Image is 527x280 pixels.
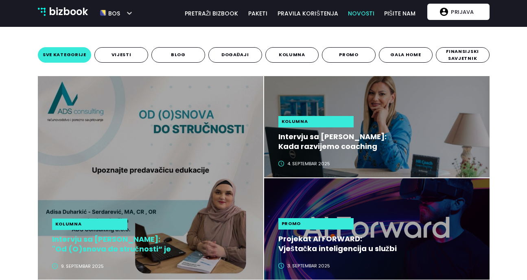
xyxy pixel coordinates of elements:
a: paketi [243,9,272,18]
a: Projekat AI FORWARD: Vještačka inteligencija u službi razvoja malih i srednjih preduzeća u [GEOGR... [278,234,481,254]
img: account logo [440,8,448,16]
button: blog [151,47,205,63]
h2: Projekat AI FORWARD: Vještačka inteligencija u službi razvoja malih i srednjih preduzeća u [GEOGR... [278,234,400,254]
span: kolumna [55,221,82,227]
button: kolumna [265,47,319,63]
button: gala home [379,47,433,63]
a: novosti [343,9,379,18]
a: bizbook [38,4,88,20]
span: događaji [221,51,249,58]
button: Prijava [427,4,489,20]
span: vijesti [112,51,131,58]
span: gala home [390,51,421,58]
button: finansijski savjetnik [436,47,490,63]
span: 4. septembar 2025 [287,160,330,167]
a: pravila korištenja [272,9,343,18]
span: 3. septembar 2025 [287,262,330,269]
h2: Intervju sa [PERSON_NAME]: "Od (O)snova do stručnosti“ je edukacija koja mijenja karijere [52,234,174,254]
span: 9. septembar 2025 [61,263,104,270]
span: clock-circle [278,161,284,166]
h5: bos [106,7,120,17]
button: događaji [208,47,262,63]
a: pretraži bizbook [179,9,244,18]
a: Intervju sa [PERSON_NAME]: "Od (O)snova do stručnosti“ je edukacija koja mijenja karijere [52,234,255,254]
span: clock-circle [52,263,58,269]
h2: Intervju sa [PERSON_NAME]: Kada razvijemo coaching kulturu, zaposlenici preuzimaju odgovornost i ... [278,132,400,151]
button: promo [322,47,376,63]
img: bizbook [38,8,46,16]
span: clock-circle [278,263,284,269]
p: bizbook [49,4,88,20]
span: kolumna [282,118,308,125]
button: sve kategorije [38,47,92,63]
span: sve kategorije [43,51,86,58]
img: bos [100,7,106,20]
span: promo [282,220,301,227]
span: blog [171,51,186,58]
button: vijesti [94,47,148,63]
a: Intervju sa [PERSON_NAME]: Kada razvijemo coaching kulturu, zaposlenici preuzimaju odgovornost i ... [278,132,481,151]
a: pišite nam [379,9,420,18]
span: finansijski savjetnik [439,48,487,62]
span: promo [339,51,359,58]
p: Prijava [448,4,477,20]
span: kolumna [279,51,305,58]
